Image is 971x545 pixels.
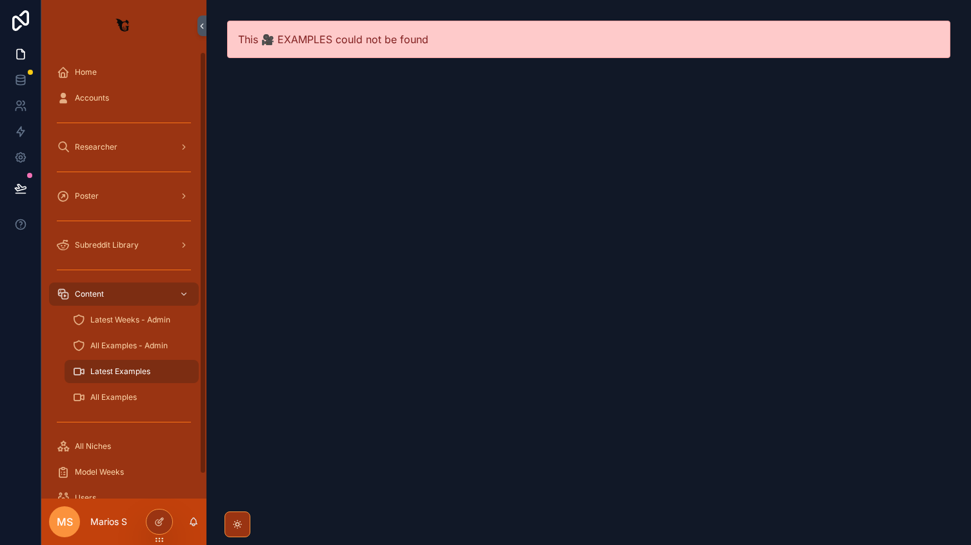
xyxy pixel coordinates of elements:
[49,184,199,208] a: Poster
[49,86,199,110] a: Accounts
[75,467,124,477] span: Model Weeks
[90,366,150,377] span: Latest Examples
[65,334,199,357] a: All Examples - Admin
[75,191,99,201] span: Poster
[65,360,199,383] a: Latest Examples
[49,282,199,306] a: Content
[49,61,199,84] a: Home
[90,392,137,402] span: All Examples
[41,52,206,499] div: scrollable content
[90,341,168,351] span: All Examples - Admin
[90,515,127,528] p: Marios S
[49,435,199,458] a: All Niches
[75,142,117,152] span: Researcher
[90,315,170,325] span: Latest Weeks - Admin
[49,461,199,484] a: Model Weeks
[49,233,199,257] a: Subreddit Library
[75,240,139,250] span: Subreddit Library
[114,15,134,36] img: App logo
[49,135,199,159] a: Researcher
[65,308,199,332] a: Latest Weeks - Admin
[49,486,199,510] a: Users
[75,289,104,299] span: Content
[65,386,199,409] a: All Examples
[75,441,111,451] span: All Niches
[57,514,73,530] span: MS
[75,67,97,77] span: Home
[75,493,96,503] span: Users
[238,33,428,46] span: This 🎥 EXAMPLES could not be found
[75,93,109,103] span: Accounts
